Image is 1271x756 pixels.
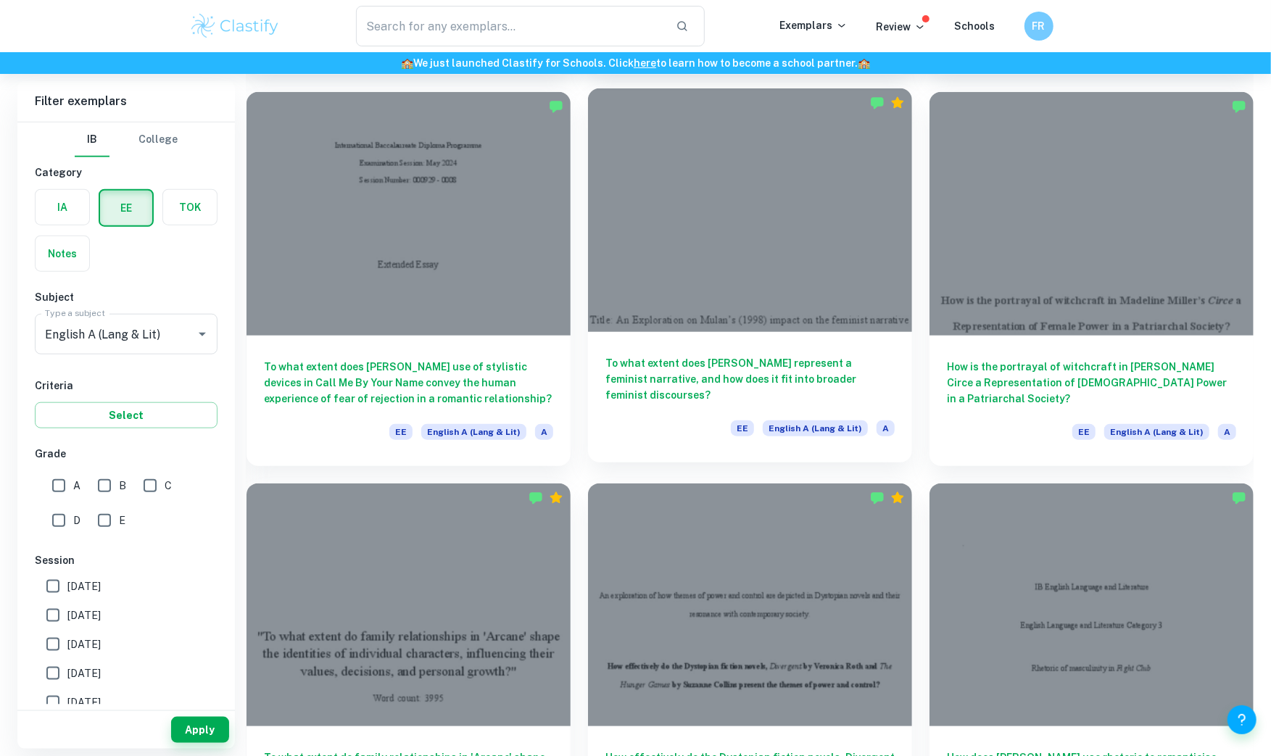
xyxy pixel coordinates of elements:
[870,491,885,505] img: Marked
[138,122,178,157] button: College
[605,355,895,403] h6: To what extent does [PERSON_NAME] represent a feminist narrative, and how does it fit into broade...
[529,491,543,505] img: Marked
[264,359,553,407] h6: To what extent does [PERSON_NAME] use of stylistic devices in Call Me By Your Name convey the hum...
[35,402,218,428] button: Select
[3,55,1268,71] h6: We just launched Clastify for Schools. Click to learn how to become a school partner.
[535,424,553,440] span: A
[780,17,848,33] p: Exemplars
[1227,705,1256,734] button: Help and Feedback
[870,96,885,110] img: Marked
[731,420,754,436] span: EE
[67,636,101,652] span: [DATE]
[35,552,218,568] h6: Session
[858,57,870,69] span: 🏫
[67,665,101,681] span: [DATE]
[1030,18,1047,34] h6: FR
[1218,424,1236,440] span: A
[356,6,665,46] input: Search for any exemplars...
[67,578,101,594] span: [DATE]
[35,378,218,394] h6: Criteria
[75,122,178,157] div: Filter type choice
[247,92,571,465] a: To what extent does [PERSON_NAME] use of stylistic devices in Call Me By Your Name convey the hum...
[955,20,995,32] a: Schools
[634,57,656,69] a: here
[1104,424,1209,440] span: English A (Lang & Lit)
[549,491,563,505] div: Premium
[119,478,126,494] span: B
[35,165,218,180] h6: Category
[73,478,80,494] span: A
[930,92,1254,465] a: How is the portrayal of witchcraft in [PERSON_NAME] Circe a Representation of [DEMOGRAPHIC_DATA] ...
[401,57,413,69] span: 🏫
[549,99,563,114] img: Marked
[35,446,218,462] h6: Grade
[17,81,235,122] h6: Filter exemplars
[1232,99,1246,114] img: Marked
[192,324,212,344] button: Open
[67,694,101,710] span: [DATE]
[189,12,281,41] img: Clastify logo
[890,491,905,505] div: Premium
[877,19,926,35] p: Review
[588,92,912,465] a: To what extent does [PERSON_NAME] represent a feminist narrative, and how does it fit into broade...
[389,424,413,440] span: EE
[163,190,217,225] button: TOK
[36,236,89,271] button: Notes
[165,478,172,494] span: C
[75,122,109,157] button: IB
[421,424,526,440] span: English A (Lang & Lit)
[947,359,1236,407] h6: How is the portrayal of witchcraft in [PERSON_NAME] Circe a Representation of [DEMOGRAPHIC_DATA] ...
[35,289,218,305] h6: Subject
[1072,424,1096,440] span: EE
[171,717,229,743] button: Apply
[877,420,895,436] span: A
[1024,12,1053,41] button: FR
[36,190,89,225] button: IA
[100,191,152,225] button: EE
[67,607,101,623] span: [DATE]
[119,512,125,528] span: E
[1232,491,1246,505] img: Marked
[45,307,105,320] label: Type a subject
[890,96,905,110] div: Premium
[73,512,80,528] span: D
[763,420,868,436] span: English A (Lang & Lit)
